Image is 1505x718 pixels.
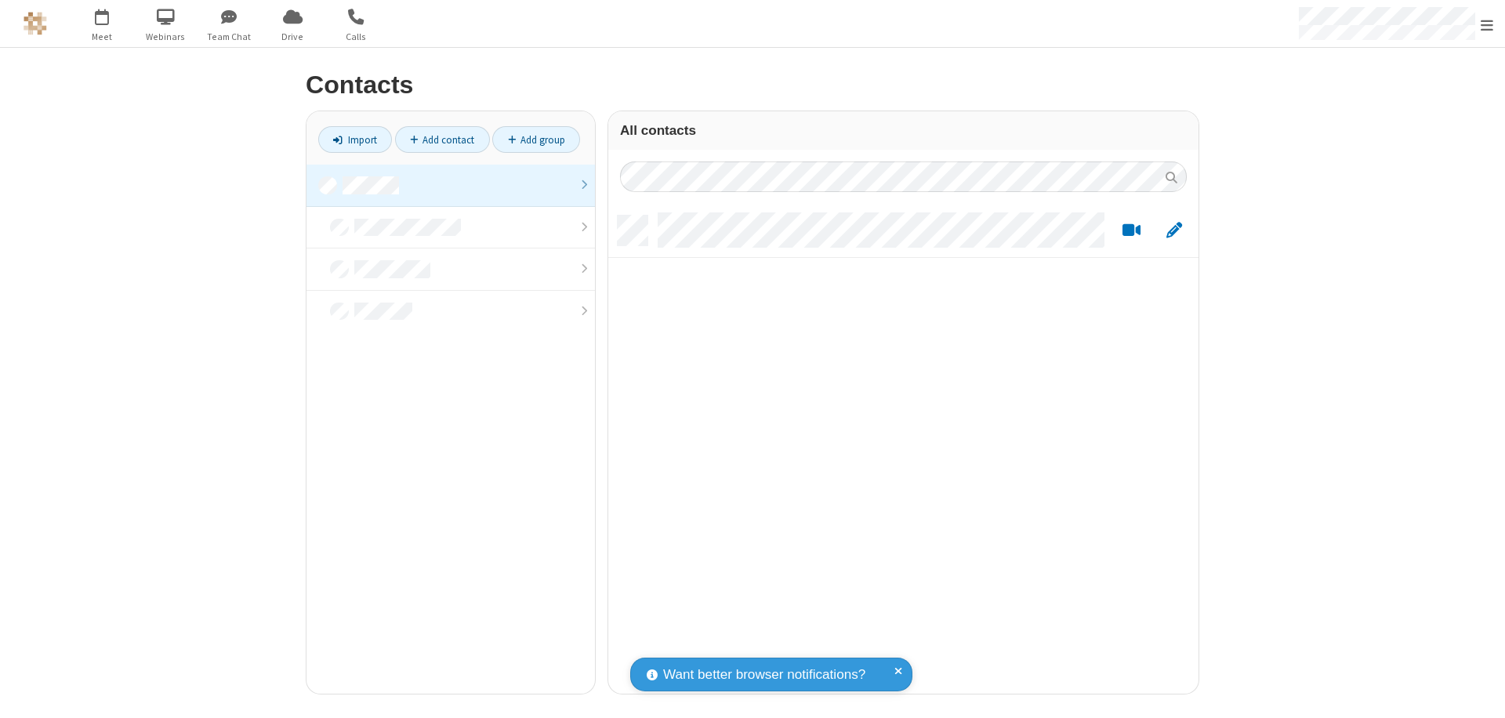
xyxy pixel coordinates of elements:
div: grid [608,204,1199,694]
span: Calls [327,30,386,44]
button: Start a video meeting [1116,221,1147,241]
span: Webinars [136,30,195,44]
span: Team Chat [200,30,259,44]
span: Meet [73,30,132,44]
span: Drive [263,30,322,44]
span: Want better browser notifications? [663,665,865,685]
a: Add group [492,126,580,153]
a: Import [318,126,392,153]
img: QA Selenium DO NOT DELETE OR CHANGE [24,12,47,35]
h3: All contacts [620,123,1187,138]
a: Add contact [395,126,490,153]
button: Edit [1159,221,1189,241]
h2: Contacts [306,71,1199,99]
